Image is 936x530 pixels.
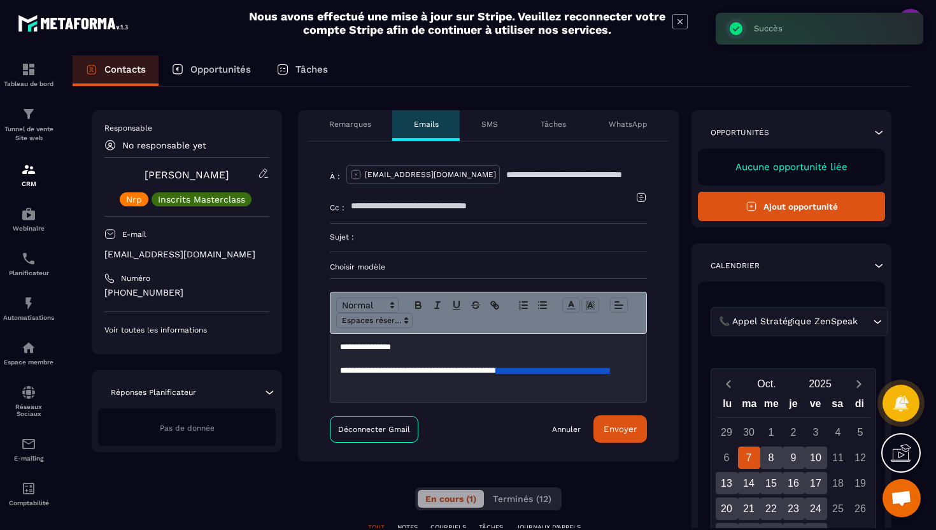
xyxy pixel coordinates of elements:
button: Previous month [716,375,740,392]
div: 29 [716,421,738,443]
div: Ouvrir le chat [883,479,921,517]
img: formation [21,62,36,77]
span: Terminés (12) [493,494,551,504]
a: formationformationTunnel de vente Site web [3,97,54,152]
p: Tâches [541,119,566,129]
a: emailemailE-mailing [3,427,54,471]
input: Search for option [860,315,870,329]
p: Choisir modèle [330,262,647,272]
div: 21 [738,498,760,520]
div: 15 [760,472,783,494]
p: [EMAIL_ADDRESS][DOMAIN_NAME] [104,248,269,261]
p: Sujet : [330,232,354,242]
p: Aucune opportunité liée [711,161,872,173]
p: Webinaire [3,225,54,232]
div: 17 [805,472,827,494]
div: ma [739,395,761,417]
div: 2 [783,421,805,443]
p: Cc : [330,203,344,213]
img: email [21,436,36,452]
p: Planificateur [3,269,54,276]
div: 20 [716,498,738,520]
div: 1 [760,421,783,443]
div: ve [804,395,826,417]
p: [PHONE_NUMBER] [104,287,269,299]
button: Open years overlay [793,373,847,395]
p: Remarques [329,119,371,129]
div: 7 [738,447,760,469]
span: 📞 Appel Stratégique ZenSpeak [716,315,860,329]
img: logo [18,11,132,35]
p: WhatsApp [609,119,648,129]
img: automations [21,340,36,355]
p: À : [330,171,340,182]
img: accountant [21,481,36,496]
p: Réponses Planificateur [111,387,196,397]
a: schedulerschedulerPlanificateur [3,241,54,286]
a: Déconnecter Gmail [330,416,418,443]
a: Contacts [73,55,159,86]
p: Opportunités [711,127,769,138]
div: me [760,395,783,417]
div: 4 [827,421,849,443]
img: automations [21,206,36,222]
div: 12 [849,447,872,469]
div: 18 [827,472,849,494]
div: sa [826,395,849,417]
div: 22 [760,498,783,520]
p: E-mail [122,229,146,240]
div: 30 [738,421,760,443]
p: Numéro [121,273,150,283]
p: Automatisations [3,314,54,321]
div: je [783,395,805,417]
p: [EMAIL_ADDRESS][DOMAIN_NAME] [365,169,496,180]
button: Open months overlay [740,373,793,395]
p: Nrp [126,195,142,204]
p: Réseaux Sociaux [3,403,54,417]
p: E-mailing [3,455,54,462]
div: lu [716,395,739,417]
h2: Nous avons effectué une mise à jour sur Stripe. Veuillez reconnecter votre compte Stripe afin de ... [248,10,666,36]
span: En cours (1) [425,494,476,504]
div: 6 [716,447,738,469]
p: Calendrier [711,261,760,271]
div: 8 [760,447,783,469]
p: Voir toutes les informations [104,325,269,335]
p: SMS [481,119,498,129]
div: 10 [805,447,827,469]
p: Responsable [104,123,269,133]
a: automationsautomationsAutomatisations [3,286,54,331]
a: formationformationTableau de bord [3,52,54,97]
p: Tunnel de vente Site web [3,125,54,143]
img: social-network [21,385,36,400]
img: scheduler [21,251,36,266]
p: CRM [3,180,54,187]
p: Opportunités [190,64,251,75]
a: Opportunités [159,55,264,86]
img: automations [21,296,36,311]
a: Annuler [552,424,581,434]
p: Contacts [104,64,146,75]
div: 24 [805,498,827,520]
div: 19 [849,472,872,494]
div: 25 [827,498,849,520]
span: Pas de donnée [160,424,215,433]
button: Next month [847,375,870,392]
p: Comptabilité [3,499,54,506]
div: 23 [783,498,805,520]
a: accountantaccountantComptabilité [3,471,54,516]
p: Emails [414,119,439,129]
a: automationsautomationsWebinaire [3,197,54,241]
a: Tâches [264,55,341,86]
div: 3 [805,421,827,443]
a: [PERSON_NAME] [145,169,229,181]
p: No responsable yet [122,140,206,150]
a: social-networksocial-networkRéseaux Sociaux [3,375,54,427]
div: 13 [716,472,738,494]
img: formation [21,162,36,177]
p: Inscrits Masterclass [158,195,245,204]
div: 11 [827,447,849,469]
p: Tâches [295,64,328,75]
button: Envoyer [593,415,647,443]
div: di [848,395,870,417]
